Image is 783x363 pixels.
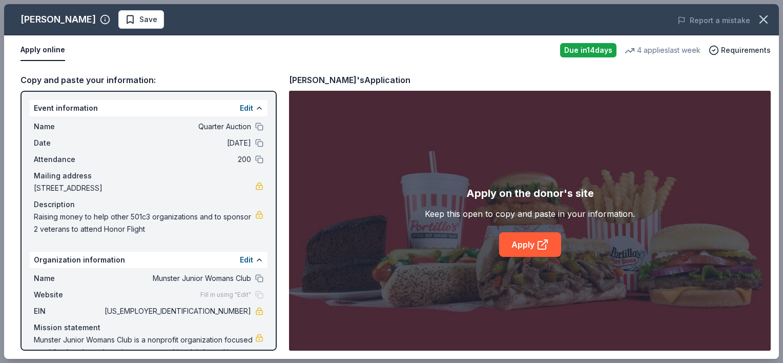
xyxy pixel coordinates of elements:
span: Save [139,13,157,26]
button: Edit [240,254,253,266]
button: Report a mistake [677,14,750,27]
span: [STREET_ADDRESS] [34,182,255,194]
div: Mission statement [34,321,263,334]
span: [DATE] [102,137,251,149]
span: Website [34,289,102,301]
div: Organization information [30,252,267,268]
a: Apply [499,232,561,257]
div: Keep this open to copy and paste in your information. [425,208,635,220]
div: Apply on the donor's site [466,185,594,201]
div: [PERSON_NAME]'s Application [289,73,410,87]
span: Attendance [34,153,102,166]
span: Munster Junior Womans Club [102,272,251,285]
span: Quarter Auction [102,120,251,133]
span: Date [34,137,102,149]
div: Due in 14 days [560,43,616,57]
span: Requirements [721,44,771,56]
span: 200 [102,153,251,166]
div: 4 applies last week [625,44,700,56]
span: [US_EMPLOYER_IDENTIFICATION_NUMBER] [102,305,251,317]
span: EIN [34,305,102,317]
button: Requirements [709,44,771,56]
div: [PERSON_NAME] [20,11,96,28]
button: Apply online [20,39,65,61]
span: Name [34,120,102,133]
span: Name [34,272,102,285]
div: Event information [30,100,267,116]
span: Raising money to help other 501c3 organizations and to sponsor 2 veterans to attend Honor Flight [34,211,255,235]
div: Description [34,198,263,211]
div: Mailing address [34,170,263,182]
button: Edit [240,102,253,114]
button: Save [118,10,164,29]
span: Fill in using "Edit" [200,291,251,299]
div: Copy and paste your information: [20,73,277,87]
